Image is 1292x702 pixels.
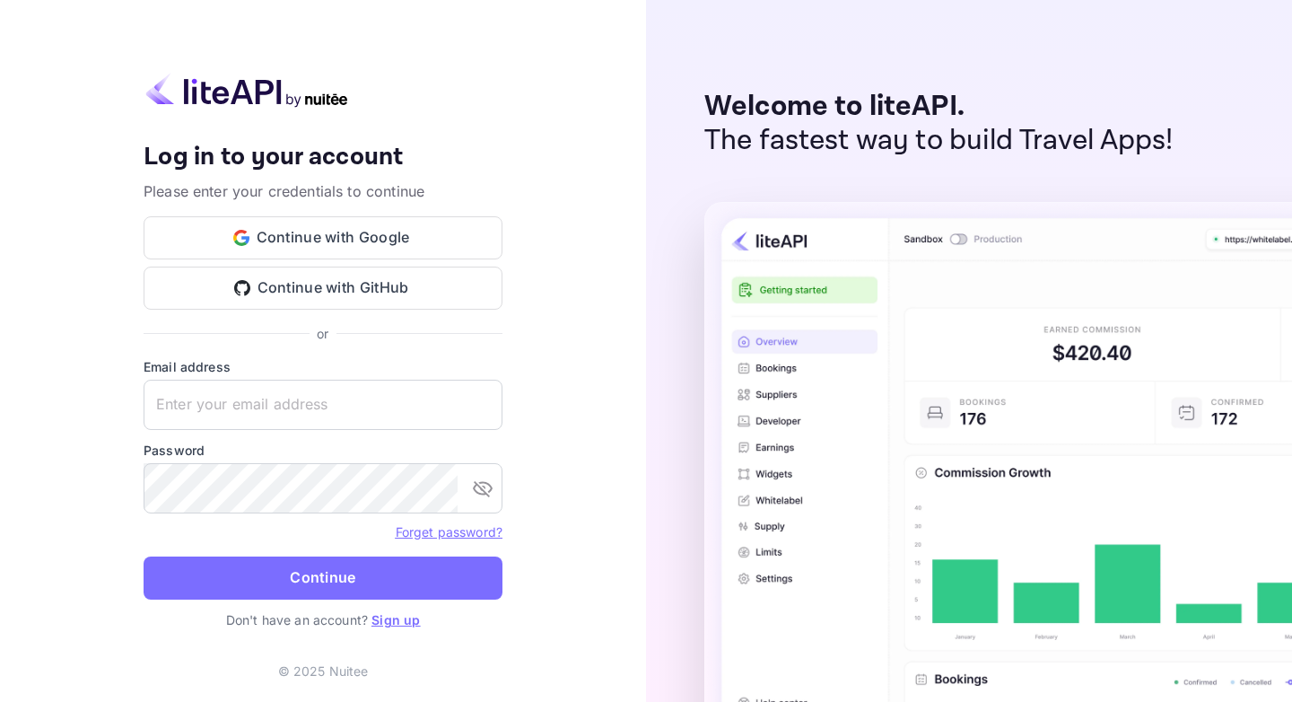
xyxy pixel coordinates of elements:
[396,524,502,540] a: Forget password?
[144,142,502,173] h4: Log in to your account
[144,73,350,108] img: liteapi
[704,90,1174,124] p: Welcome to liteAPI.
[144,380,502,430] input: Enter your email address
[396,522,502,540] a: Forget password?
[144,557,502,600] button: Continue
[144,267,502,310] button: Continue with GitHub
[144,357,502,376] label: Email address
[144,441,502,460] label: Password
[465,470,501,506] button: toggle password visibility
[144,610,502,629] p: Don't have an account?
[317,324,328,343] p: or
[144,216,502,259] button: Continue with Google
[371,612,420,627] a: Sign up
[144,180,502,202] p: Please enter your credentials to continue
[278,662,369,680] p: © 2025 Nuitee
[704,124,1174,158] p: The fastest way to build Travel Apps!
